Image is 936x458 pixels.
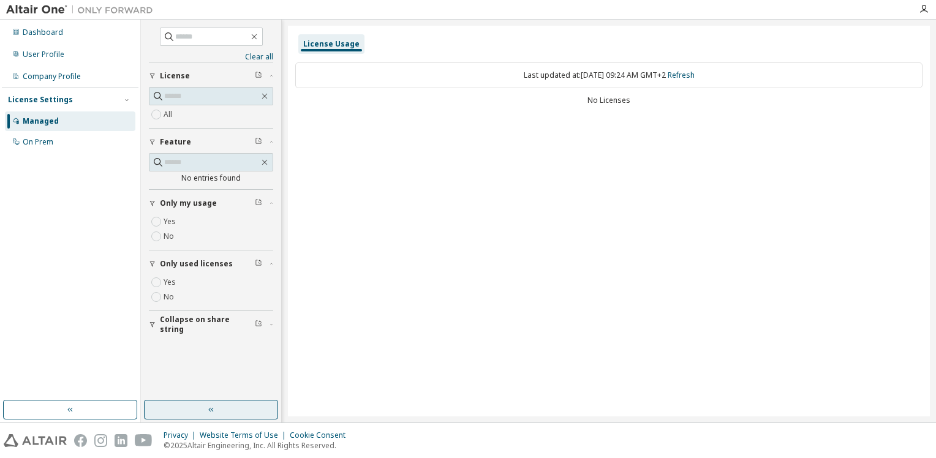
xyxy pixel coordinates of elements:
img: altair_logo.svg [4,434,67,447]
p: © 2025 Altair Engineering, Inc. All Rights Reserved. [164,440,353,451]
div: Last updated at: [DATE] 09:24 AM GMT+2 [295,62,923,88]
label: All [164,107,175,122]
a: Clear all [149,52,273,62]
div: Website Terms of Use [200,430,290,440]
div: Dashboard [23,28,63,37]
button: Collapse on share string [149,311,273,338]
div: License Usage [303,39,360,49]
button: Feature [149,129,273,156]
button: License [149,62,273,89]
span: Only used licenses [160,259,233,269]
img: instagram.svg [94,434,107,447]
span: Clear filter [255,259,262,269]
span: Feature [160,137,191,147]
div: Privacy [164,430,200,440]
div: Company Profile [23,72,81,81]
img: youtube.svg [135,434,153,447]
a: Refresh [668,70,695,80]
span: Clear filter [255,71,262,81]
img: Altair One [6,4,159,16]
span: License [160,71,190,81]
label: Yes [164,214,178,229]
label: No [164,290,176,304]
div: On Prem [23,137,53,147]
div: Managed [23,116,59,126]
div: License Settings [8,95,73,105]
div: No entries found [149,173,273,183]
span: Only my usage [160,198,217,208]
span: Clear filter [255,320,262,329]
div: Cookie Consent [290,430,353,440]
span: Clear filter [255,198,262,208]
span: Collapse on share string [160,315,255,334]
span: Clear filter [255,137,262,147]
img: linkedin.svg [115,434,127,447]
button: Only my usage [149,190,273,217]
div: No Licenses [295,96,923,105]
label: No [164,229,176,244]
label: Yes [164,275,178,290]
div: User Profile [23,50,64,59]
img: facebook.svg [74,434,87,447]
button: Only used licenses [149,250,273,277]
